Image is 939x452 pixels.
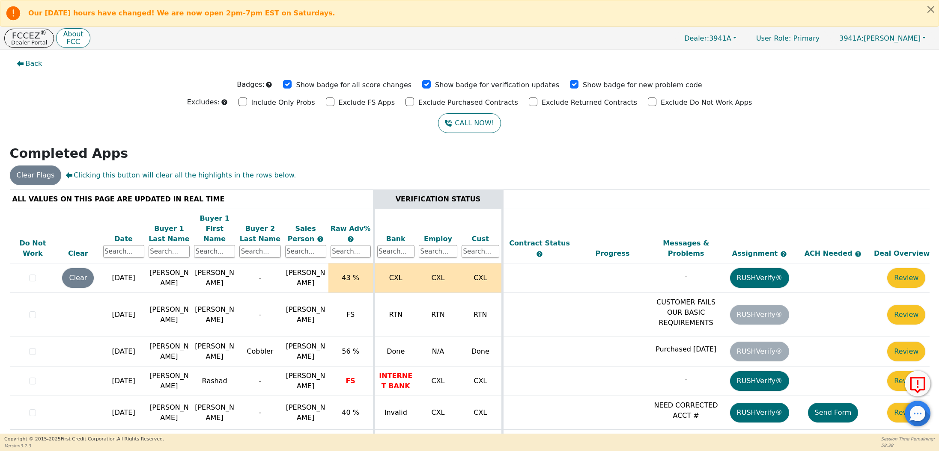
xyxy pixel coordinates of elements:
[286,305,325,324] span: [PERSON_NAME]
[418,97,518,108] p: Exclude Purchased Contracts
[417,337,459,366] td: N/A
[194,213,235,244] div: Buyer 1 First Name
[26,59,42,69] span: Back
[905,371,930,396] button: Report Error to FCC
[462,234,499,244] div: Cust
[377,194,499,204] div: VERIFICATION STATUS
[237,80,265,90] p: Badges:
[808,403,859,422] button: Send Form
[342,347,359,355] span: 56 %
[730,268,789,288] button: RUSHVerify®
[239,224,280,244] div: Buyer 2 Last Name
[887,268,925,288] button: Review
[374,396,417,430] td: Invalid
[192,263,237,293] td: [PERSON_NAME]
[4,443,164,449] p: Version 3.2.3
[346,310,355,319] span: FS
[756,34,791,42] span: User Role :
[192,293,237,337] td: [PERSON_NAME]
[192,366,237,396] td: Rashad
[101,366,146,396] td: [DATE]
[438,113,501,133] button: CALL NOW!
[4,29,54,48] button: FCCEZ®Dealer Portal
[63,31,83,38] p: About
[103,234,144,244] div: Date
[419,245,457,258] input: Search...
[881,442,935,449] p: 58:38
[459,293,502,337] td: RTN
[417,293,459,337] td: RTN
[675,32,745,45] button: Dealer:3941A
[459,366,502,396] td: CXL
[237,293,283,337] td: -
[192,396,237,430] td: [PERSON_NAME]
[732,249,780,257] span: Assignment
[805,249,855,257] span: ACH Needed
[435,80,559,90] p: Show badge for verification updates
[56,28,90,48] button: AboutFCC
[40,29,47,37] sup: ®
[288,225,317,243] span: Sales Person
[684,34,731,42] span: 3941A
[342,274,359,282] span: 43 %
[342,408,359,417] span: 40 %
[101,293,146,337] td: [DATE]
[748,30,828,47] a: User Role: Primary
[374,366,417,396] td: INTERNET BANK
[887,371,925,391] button: Review
[417,396,459,430] td: CXL
[874,249,939,257] span: Deal Overview
[10,165,62,185] button: Clear Flags
[542,97,637,108] p: Exclude Returned Contracts
[286,372,325,390] span: [PERSON_NAME]
[661,97,752,108] p: Exclude Do Not Work Apps
[146,396,192,430] td: [PERSON_NAME]
[103,245,144,258] input: Search...
[101,263,146,293] td: [DATE]
[11,40,47,45] p: Dealer Portal
[684,34,709,42] span: Dealer:
[459,337,502,366] td: Done
[331,225,371,233] span: Raw Adv%
[374,263,417,293] td: CXL
[651,374,721,384] p: -
[192,337,237,366] td: [PERSON_NAME]
[12,194,371,204] div: ALL VALUES ON THIS PAGE ARE UPDATED IN REAL TIME
[377,234,415,244] div: Bank
[286,269,325,287] span: [PERSON_NAME]
[10,146,128,161] strong: Completed Apps
[651,297,721,328] p: CUSTOMER FAILS OUR BASIC REQUIREMENTS
[651,400,721,421] p: NEED CORRECTED ACCT #
[830,32,935,45] a: 3941A:[PERSON_NAME]
[237,396,283,430] td: -
[4,436,164,443] p: Copyright © 2015- 2025 First Credit Corporation.
[462,245,499,258] input: Search...
[57,248,98,259] div: Clear
[194,245,235,258] input: Search...
[887,342,925,361] button: Review
[881,436,935,442] p: Session Time Remaining:
[651,344,721,355] p: Purchased [DATE]
[730,371,789,391] button: RUSHVerify®
[237,337,283,366] td: Cobbler
[12,238,54,259] div: Do Not Work
[239,245,280,258] input: Search...
[339,97,395,108] p: Exclude FS Apps
[887,403,925,422] button: Review
[839,34,864,42] span: 3941A:
[730,403,789,422] button: RUSHVerify®
[63,38,83,45] p: FCC
[101,337,146,366] td: [DATE]
[651,238,721,259] div: Messages & Problems
[651,271,721,281] p: -
[346,377,355,385] span: FS
[839,34,921,42] span: [PERSON_NAME]
[146,366,192,396] td: [PERSON_NAME]
[578,248,647,259] div: Progress
[237,263,283,293] td: -
[419,234,457,244] div: Employ
[10,54,49,74] button: Back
